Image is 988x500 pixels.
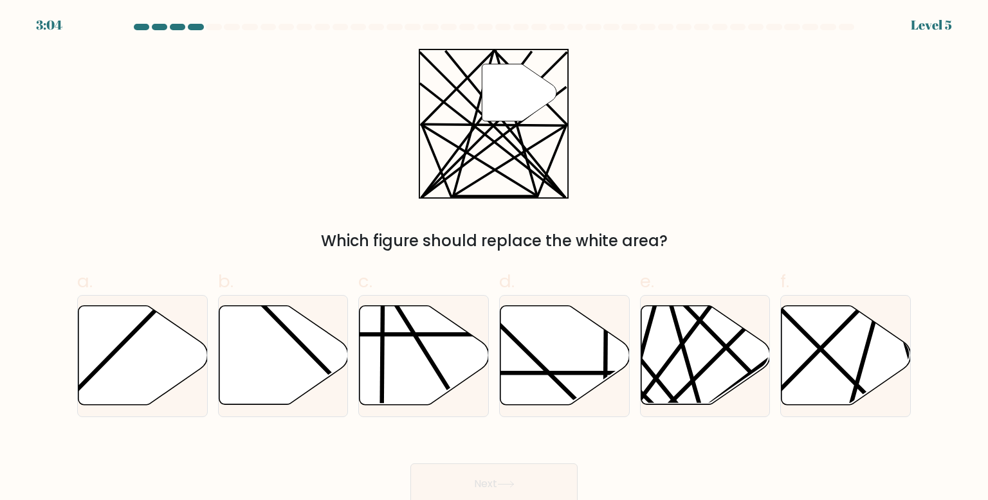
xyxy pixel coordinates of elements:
div: Level 5 [911,15,952,35]
span: f. [780,269,789,294]
span: b. [218,269,233,294]
g: " [482,64,557,121]
div: 3:04 [36,15,62,35]
span: a. [77,269,93,294]
span: c. [358,269,372,294]
span: e. [640,269,654,294]
div: Which figure should replace the white area? [85,229,903,253]
span: d. [499,269,515,294]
